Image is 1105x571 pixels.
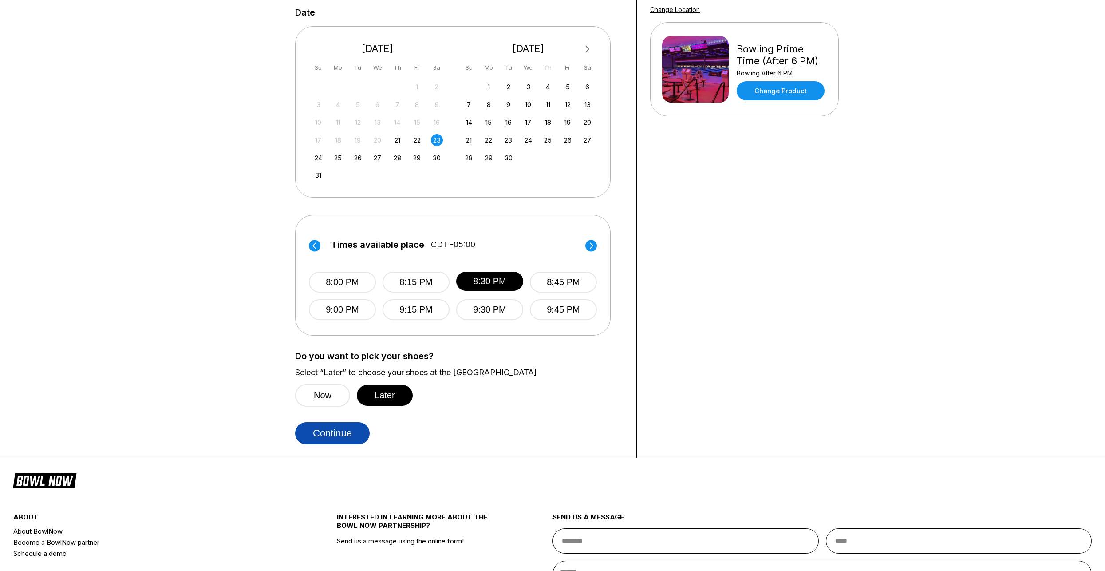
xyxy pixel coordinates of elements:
div: Choose Friday, September 26th, 2025 [562,134,574,146]
div: Choose Thursday, September 18th, 2025 [542,116,554,128]
div: Choose Saturday, September 27th, 2025 [581,134,593,146]
div: Not available Wednesday, August 13th, 2025 [371,116,383,128]
div: month 2025-08 [311,80,444,182]
div: INTERESTED IN LEARNING MORE ABOUT THE BOWL NOW PARTNERSHIP? [337,513,499,537]
div: Not available Monday, August 4th, 2025 [332,99,344,111]
div: Choose Sunday, August 31st, 2025 [312,169,324,181]
div: We [371,62,383,74]
div: Not available Tuesday, August 12th, 2025 [352,116,364,128]
div: Not available Thursday, August 7th, 2025 [391,99,403,111]
div: Choose Wednesday, September 3rd, 2025 [522,81,534,93]
button: 9:45 PM [530,299,597,320]
div: Not available Sunday, August 17th, 2025 [312,134,324,146]
button: 8:45 PM [530,272,597,293]
div: Choose Monday, August 25th, 2025 [332,152,344,164]
div: Choose Sunday, September 21st, 2025 [463,134,475,146]
div: Not available Saturday, August 9th, 2025 [431,99,443,111]
div: Bowling After 6 PM [737,69,827,77]
div: Choose Wednesday, September 24th, 2025 [522,134,534,146]
div: Choose Saturday, September 13th, 2025 [581,99,593,111]
div: Not available Saturday, August 16th, 2025 [431,116,443,128]
button: Next Month [580,42,595,56]
div: Choose Saturday, September 20th, 2025 [581,116,593,128]
button: Later [357,385,413,406]
div: Choose Sunday, September 7th, 2025 [463,99,475,111]
div: Choose Monday, September 8th, 2025 [483,99,495,111]
button: Continue [295,422,370,444]
button: 9:30 PM [456,299,523,320]
div: Th [542,62,554,74]
div: Sa [581,62,593,74]
div: Choose Sunday, September 28th, 2025 [463,152,475,164]
div: Choose Thursday, September 4th, 2025 [542,81,554,93]
div: Su [463,62,475,74]
div: Tu [352,62,364,74]
label: Date [295,8,315,17]
div: Not available Monday, August 11th, 2025 [332,116,344,128]
div: Choose Tuesday, September 2nd, 2025 [502,81,514,93]
div: Choose Thursday, August 28th, 2025 [391,152,403,164]
div: Su [312,62,324,74]
div: Fr [411,62,423,74]
div: Choose Thursday, September 25th, 2025 [542,134,554,146]
a: About BowlNow [13,526,283,537]
div: Choose Wednesday, September 10th, 2025 [522,99,534,111]
button: 8:15 PM [383,272,450,293]
a: Change Location [650,6,700,13]
div: Not available Wednesday, August 6th, 2025 [371,99,383,111]
div: Choose Tuesday, August 26th, 2025 [352,152,364,164]
div: [DATE] [460,43,597,55]
div: Choose Monday, September 22nd, 2025 [483,134,495,146]
div: Choose Thursday, September 11th, 2025 [542,99,554,111]
button: 9:15 PM [383,299,450,320]
div: Not available Saturday, August 2nd, 2025 [431,81,443,93]
div: Choose Friday, August 29th, 2025 [411,152,423,164]
div: Choose Tuesday, September 23rd, 2025 [502,134,514,146]
div: Choose Sunday, September 14th, 2025 [463,116,475,128]
div: month 2025-09 [462,80,595,164]
div: Choose Monday, September 15th, 2025 [483,116,495,128]
div: Th [391,62,403,74]
button: 8:30 PM [456,272,523,291]
div: Choose Wednesday, August 27th, 2025 [371,152,383,164]
div: Not available Tuesday, August 5th, 2025 [352,99,364,111]
a: Change Product [737,81,825,100]
div: Choose Monday, September 1st, 2025 [483,81,495,93]
div: Not available Monday, August 18th, 2025 [332,134,344,146]
div: Not available Wednesday, August 20th, 2025 [371,134,383,146]
div: Choose Friday, September 5th, 2025 [562,81,574,93]
div: Sa [431,62,443,74]
div: Choose Wednesday, September 17th, 2025 [522,116,534,128]
div: Mo [483,62,495,74]
div: Choose Tuesday, September 9th, 2025 [502,99,514,111]
div: Choose Friday, September 12th, 2025 [562,99,574,111]
div: Mo [332,62,344,74]
div: Choose Monday, September 29th, 2025 [483,152,495,164]
span: CDT -05:00 [431,240,475,250]
button: 9:00 PM [309,299,376,320]
div: Choose Saturday, August 30th, 2025 [431,152,443,164]
div: Not available Tuesday, August 19th, 2025 [352,134,364,146]
div: Bowling Prime Time (After 6 PM) [737,43,827,67]
div: Choose Sunday, August 24th, 2025 [312,152,324,164]
div: Choose Tuesday, September 16th, 2025 [502,116,514,128]
div: Choose Friday, September 19th, 2025 [562,116,574,128]
a: Schedule a demo [13,548,283,559]
img: Bowling Prime Time (After 6 PM) [662,36,729,103]
div: Not available Sunday, August 3rd, 2025 [312,99,324,111]
div: Tu [502,62,514,74]
div: Choose Thursday, August 21st, 2025 [391,134,403,146]
a: Become a BowlNow partner [13,537,283,548]
div: Not available Thursday, August 14th, 2025 [391,116,403,128]
div: Not available Friday, August 8th, 2025 [411,99,423,111]
label: Select “Later” to choose your shoes at the [GEOGRAPHIC_DATA] [295,368,623,377]
div: [DATE] [309,43,446,55]
div: Choose Tuesday, September 30th, 2025 [502,152,514,164]
button: Now [295,384,350,407]
div: Not available Sunday, August 10th, 2025 [312,116,324,128]
label: Do you want to pick your shoes? [295,351,623,361]
div: Choose Friday, August 22nd, 2025 [411,134,423,146]
div: about [13,513,283,526]
button: 8:00 PM [309,272,376,293]
div: Choose Saturday, September 6th, 2025 [581,81,593,93]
